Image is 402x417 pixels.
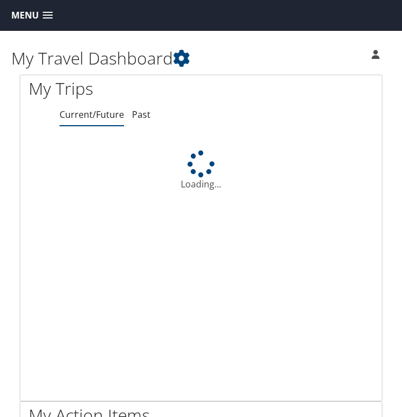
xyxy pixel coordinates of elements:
[132,108,150,121] a: Past
[20,150,382,191] div: Loading...
[11,10,39,21] span: Menu
[11,47,296,70] h1: My Travel Dashboard
[60,108,124,121] a: Current/Future
[6,6,58,25] a: Menu
[29,77,373,100] h1: My Trips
